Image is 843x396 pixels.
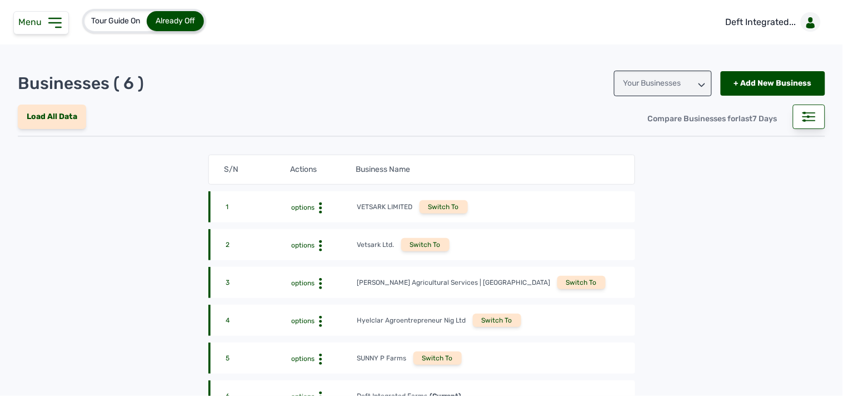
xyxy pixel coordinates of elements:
[290,164,356,175] div: Actions
[357,202,413,211] div: VETSARK LIMITED
[18,73,144,93] p: Businesses ( 6 )
[357,316,466,325] div: Hyelclar Agroentrepreneur Nig Ltd
[726,16,796,29] p: Deft Integrated...
[226,202,292,214] div: 1
[226,240,292,251] div: 2
[357,278,551,287] div: [PERSON_NAME] Agricultural Services | [GEOGRAPHIC_DATA]
[226,278,292,289] div: 3
[226,354,292,365] div: 5
[292,204,315,211] span: options
[18,17,46,27] span: Menu
[401,238,450,251] div: Switch To
[292,279,315,287] span: options
[739,114,753,123] span: last
[473,314,521,327] div: Switch To
[420,200,468,214] div: Switch To
[225,164,290,175] div: S/N
[357,240,395,249] div: Vetsark Ltd.
[639,107,786,131] div: Compare Businesses for 7 Days
[292,241,315,249] span: options
[292,317,315,325] span: options
[91,16,140,26] span: Tour Guide On
[717,7,825,38] a: Deft Integrated...
[721,71,825,96] div: + Add New Business
[356,164,618,175] div: Business Name
[413,352,462,365] div: Switch To
[292,355,315,363] span: options
[357,354,407,363] div: SUNNY P Farms
[226,316,292,327] div: 4
[27,112,77,121] span: Load All Data
[614,71,712,96] div: Your Businesses
[557,276,606,289] div: Switch To
[156,16,195,26] span: Already Off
